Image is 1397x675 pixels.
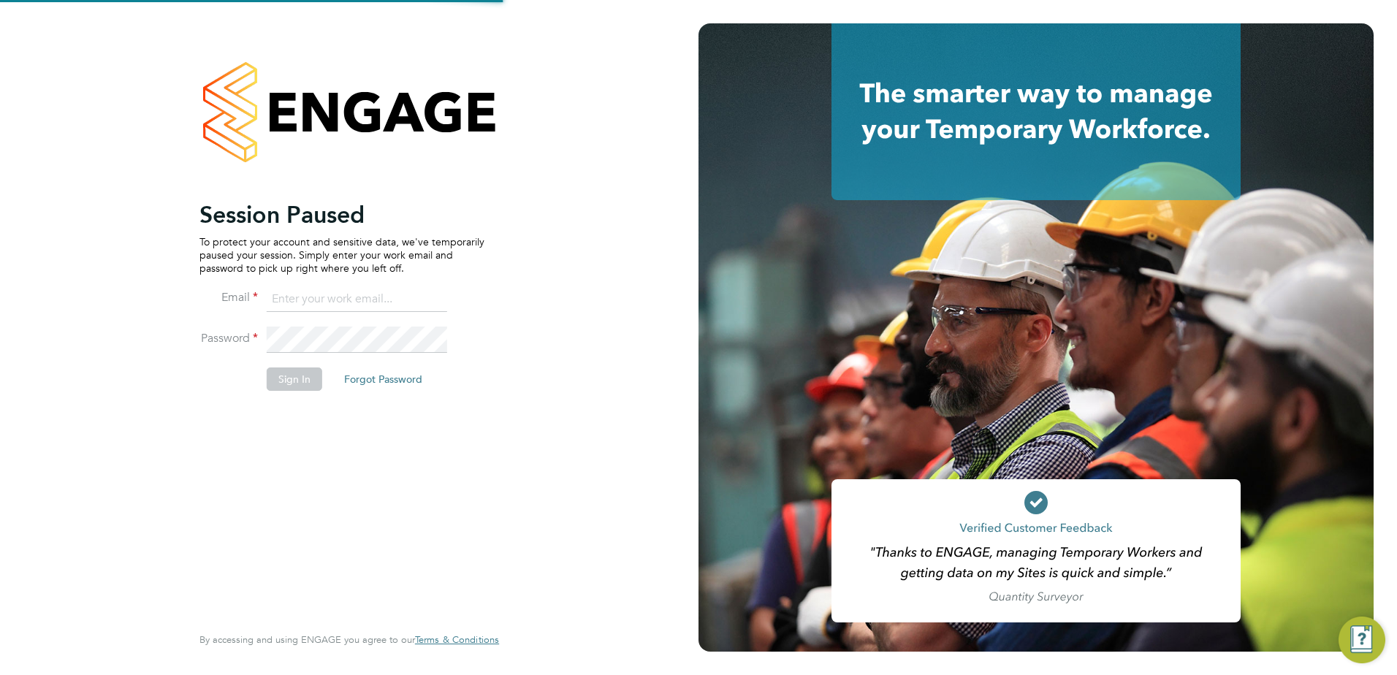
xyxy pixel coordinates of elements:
[267,286,447,313] input: Enter your work email...
[199,331,258,346] label: Password
[199,633,499,646] span: By accessing and using ENGAGE you agree to our
[1339,617,1385,663] button: Engage Resource Center
[415,633,499,646] span: Terms & Conditions
[267,367,322,391] button: Sign In
[199,290,258,305] label: Email
[199,200,484,229] h2: Session Paused
[332,367,434,391] button: Forgot Password
[415,634,499,646] a: Terms & Conditions
[199,235,484,275] p: To protect your account and sensitive data, we've temporarily paused your session. Simply enter y...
